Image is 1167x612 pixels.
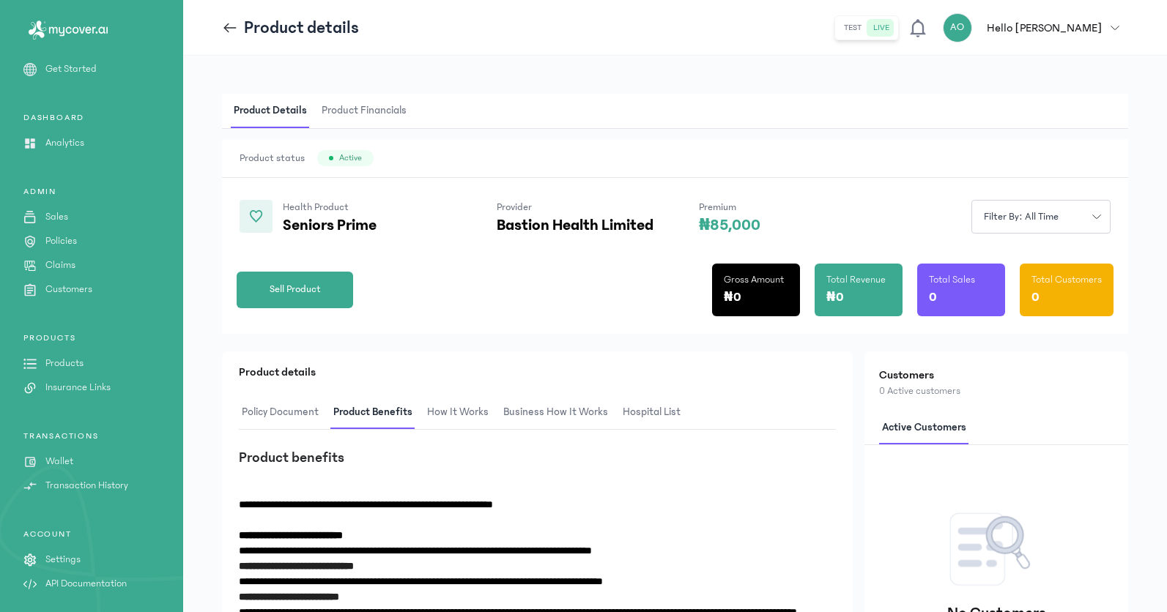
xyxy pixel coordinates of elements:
button: Product Benefits [330,395,424,430]
p: Total Sales [929,272,975,287]
p: API Documentation [45,576,127,592]
button: Product Details [231,94,319,128]
span: How It Works [424,395,492,430]
button: Filter by: all time [971,200,1111,234]
p: Get Started [45,61,97,77]
span: Product Financials [319,94,410,128]
p: Hello [PERSON_NAME] [987,19,1102,37]
p: ₦0 [724,287,741,307]
span: Product status [240,151,305,165]
p: Gross Amount [724,272,784,287]
button: Product Financials [319,94,418,128]
button: test [838,19,867,37]
p: Sales [45,209,68,225]
p: Settings [45,552,81,567]
div: AO [943,13,972,42]
span: Policy Document [239,395,322,430]
p: Bastion Health Limited [497,217,653,234]
button: live [867,19,895,37]
p: Transaction History [45,478,128,493]
p: Wallet [45,454,73,469]
span: Active [339,152,362,164]
p: Insurance Links [45,380,111,395]
p: Policies [45,234,77,249]
button: hospital List [620,395,692,430]
span: Sell Product [270,282,321,297]
h3: Product benefits [239,447,836,468]
p: Product details [239,363,836,381]
p: Total Revenue [826,272,886,287]
p: Customers [45,282,92,297]
p: 0 [1031,287,1040,307]
p: ₦85,000 [699,217,760,234]
button: Policy Document [239,395,330,430]
p: 0 Active customers [879,384,1114,399]
button: Active customers [879,411,978,445]
button: AOHello [PERSON_NAME] [943,13,1128,42]
span: Filter by: all time [975,209,1067,225]
p: ₦0 [826,287,844,307]
span: Product Details [231,94,310,128]
p: Product details [244,16,359,40]
button: How It Works [424,395,500,430]
span: hospital List [620,395,683,430]
p: Products [45,356,84,371]
p: 0 [929,287,937,307]
span: Product Benefits [330,395,415,430]
p: Claims [45,258,75,273]
span: Health Product [283,201,349,213]
button: Sell Product [237,272,353,308]
span: Premium [699,201,736,213]
p: Analytics [45,135,84,151]
span: Business How It Works [500,395,611,430]
h2: Customers [879,366,1114,384]
span: Active customers [879,411,969,445]
p: Seniors Prime [283,217,451,234]
p: Total Customers [1031,272,1102,287]
span: Provider [497,201,532,213]
button: Business How It Works [500,395,620,430]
